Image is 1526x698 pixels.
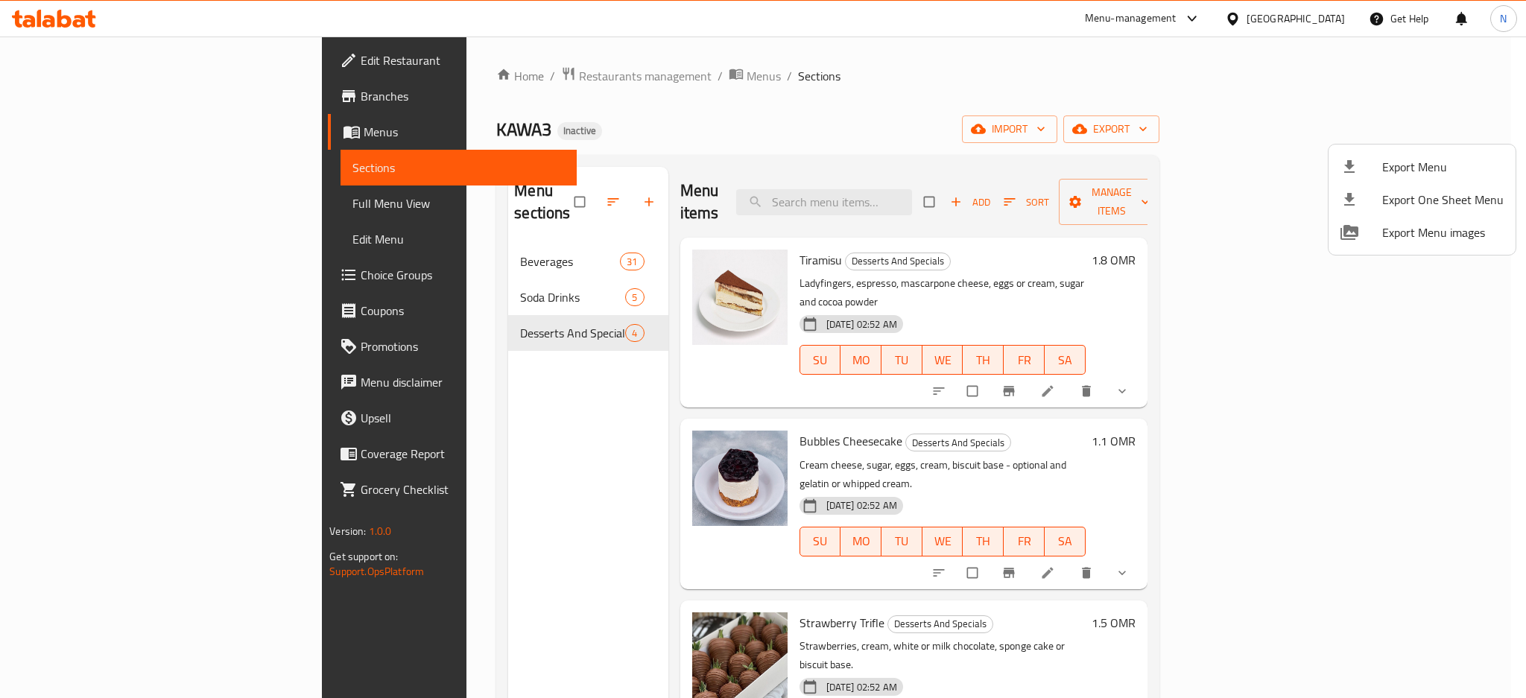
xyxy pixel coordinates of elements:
[1382,223,1504,241] span: Export Menu images
[1329,216,1516,249] li: Export Menu images
[1329,150,1516,183] li: Export menu items
[1382,158,1504,176] span: Export Menu
[1329,183,1516,216] li: Export one sheet menu items
[1382,191,1504,209] span: Export One Sheet Menu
